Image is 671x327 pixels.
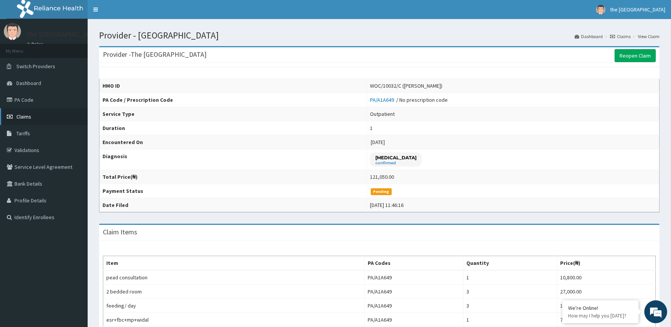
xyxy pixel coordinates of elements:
p: How may I help you today? [568,313,633,319]
th: Diagnosis [99,149,367,170]
div: We're Online! [568,305,633,311]
div: / No prescription code [370,96,448,104]
a: PA/A1A649 [370,96,396,103]
th: Total Price(₦) [99,170,367,184]
th: Date Filed [99,198,367,212]
th: Service Type [99,107,367,121]
th: Item [103,256,365,271]
td: 1 [463,313,557,327]
a: Dashboard [575,33,603,40]
h3: Claim Items [103,229,137,236]
td: PA/A1A649 [365,299,463,313]
th: Duration [99,121,367,135]
th: PA Codes [365,256,463,271]
a: Online [27,42,45,47]
td: 3 [463,299,557,313]
img: User Image [4,23,21,40]
div: WOC/10032/C ([PERSON_NAME]) [370,82,442,90]
span: Claims [16,113,31,120]
th: PA Code / Prescription Code [99,93,367,107]
td: 3 [463,285,557,299]
small: confirmed [375,161,416,165]
td: 2 bedded room [103,285,365,299]
th: Payment Status [99,184,367,198]
a: View Claim [638,33,660,40]
span: the [GEOGRAPHIC_DATA] [610,6,665,13]
th: HMO ID [99,79,367,93]
div: 121,050.00 [370,173,394,181]
a: Reopen Claim [615,49,656,62]
td: PA/A1A649 [365,313,463,327]
span: Switch Providers [16,63,55,70]
h1: Provider - [GEOGRAPHIC_DATA] [99,30,660,40]
div: Minimize live chat window [125,4,143,22]
td: 7,200.00 [557,313,656,327]
img: User Image [596,5,605,14]
div: Outpatient [370,110,395,118]
textarea: Type your message and hit 'Enter' [4,208,145,235]
div: Chat with us now [40,43,128,53]
span: Dashboard [16,80,41,87]
div: 1 [370,124,373,132]
th: Price(₦) [557,256,656,271]
td: esr+fbc+mp+widal [103,313,365,327]
td: PA/A1A649 [365,285,463,299]
p: [MEDICAL_DATA] [375,154,416,161]
span: Pending [371,188,392,195]
th: Quantity [463,256,557,271]
td: 13,500.00 [557,299,656,313]
h3: Provider - The [GEOGRAPHIC_DATA] [103,51,207,58]
td: feeding/ day [103,299,365,313]
span: Tariffs [16,130,30,137]
div: [DATE] 11:46:16 [370,201,404,209]
a: Claims [610,33,631,40]
th: Encountered On [99,135,367,149]
span: [DATE] [371,139,385,146]
td: PA/A1A649 [365,270,463,285]
td: pead consultation [103,270,365,285]
td: 10,800.00 [557,270,656,285]
span: We're online! [44,96,105,173]
td: 27,000.00 [557,285,656,299]
img: d_794563401_company_1708531726252_794563401 [14,38,31,57]
p: the [GEOGRAPHIC_DATA] [27,31,102,38]
td: 1 [463,270,557,285]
